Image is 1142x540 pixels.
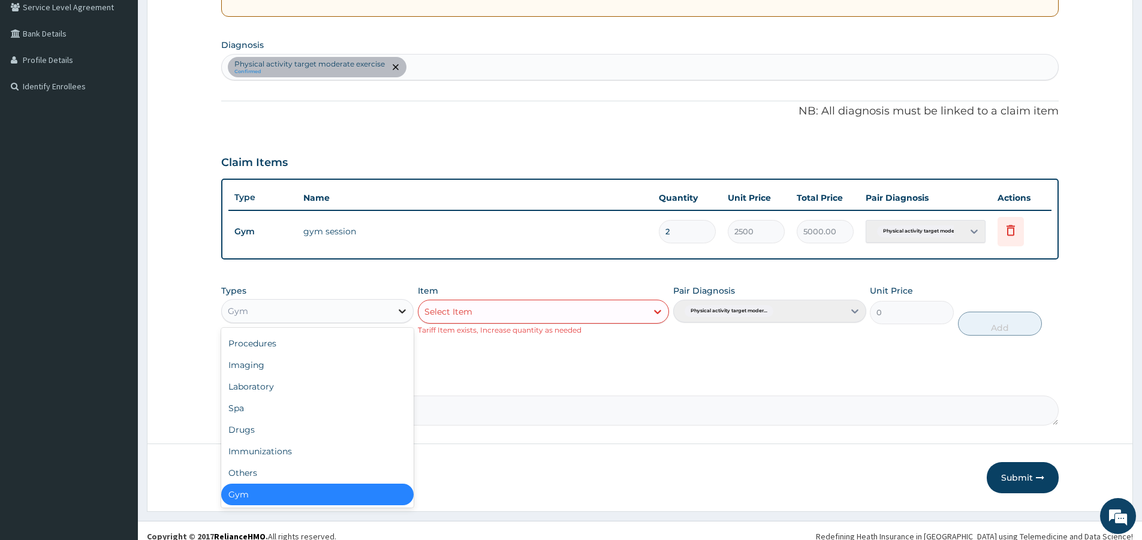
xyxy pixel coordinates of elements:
div: Others [221,462,414,484]
th: Actions [992,186,1051,210]
td: gym session [297,219,653,243]
label: Diagnosis [221,39,264,51]
label: Comment [221,379,1059,389]
small: Tariff Item exists, Increase quantity as needed [418,325,581,334]
th: Name [297,186,653,210]
label: Types [221,286,246,296]
div: Spa [221,397,414,419]
div: Procedures [221,333,414,354]
h3: Claim Items [221,156,288,170]
label: Unit Price [870,285,913,297]
div: Chat with us now [62,67,201,83]
th: Type [228,186,297,209]
div: Immunizations [221,441,414,462]
div: Select Item [424,306,472,318]
div: Imaging [221,354,414,376]
th: Total Price [791,186,860,210]
div: Drugs [221,419,414,441]
label: Pair Diagnosis [673,285,735,297]
button: Submit [987,462,1059,493]
th: Pair Diagnosis [860,186,992,210]
div: Laboratory [221,376,414,397]
img: d_794563401_company_1708531726252_794563401 [22,60,49,90]
textarea: Type your message and hit 'Enter' [6,327,228,369]
button: Add [958,312,1042,336]
div: Gym [221,484,414,505]
div: Gym [228,305,248,317]
p: NB: All diagnosis must be linked to a claim item [221,104,1059,119]
span: We're online! [70,151,165,272]
th: Unit Price [722,186,791,210]
th: Quantity [653,186,722,210]
label: Item [418,285,438,297]
div: Minimize live chat window [197,6,225,35]
td: Gym [228,221,297,243]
